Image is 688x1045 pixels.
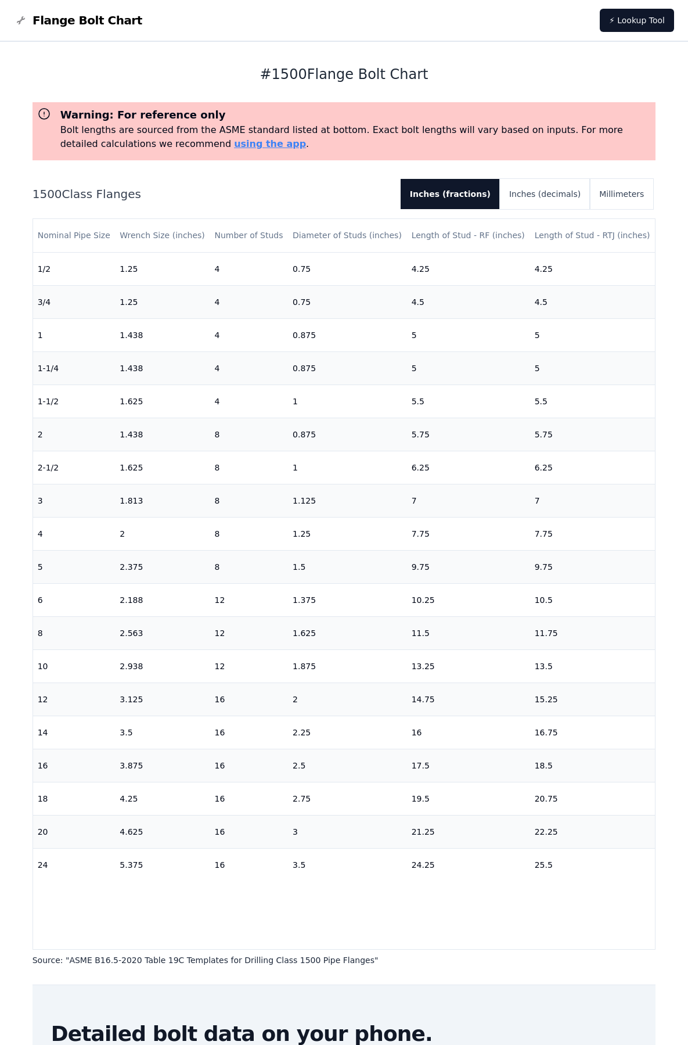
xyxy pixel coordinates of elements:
td: 2.25 [288,716,407,749]
td: 17.5 [407,749,530,782]
td: 1-1/2 [33,385,116,418]
td: 0.875 [288,418,407,451]
td: 16 [210,848,288,881]
td: 5.5 [530,385,655,418]
td: 4.25 [407,252,530,285]
button: Inches (fractions) [401,179,500,209]
td: 1.375 [288,583,407,616]
td: 2 [33,418,116,451]
td: 16 [210,683,288,716]
td: 5.75 [530,418,655,451]
td: 21.25 [407,815,530,848]
td: 12 [210,583,288,616]
td: 4 [210,385,288,418]
td: 6.25 [407,451,530,484]
td: 25.5 [530,848,655,881]
td: 4 [210,285,288,318]
td: 6 [33,583,116,616]
td: 13.25 [407,649,530,683]
td: 3.5 [115,716,210,749]
td: 4 [33,517,116,550]
td: 4.25 [530,252,655,285]
td: 2.5 [288,749,407,782]
td: 11.5 [407,616,530,649]
td: 10 [33,649,116,683]
span: Flange Bolt Chart [33,12,142,28]
td: 0.875 [288,351,407,385]
td: 4 [210,318,288,351]
td: 5 [530,318,655,351]
td: 16 [33,749,116,782]
td: 1.25 [288,517,407,550]
td: 7.75 [407,517,530,550]
th: Length of Stud - RF (inches) [407,219,530,252]
td: 12 [210,649,288,683]
td: 8 [210,484,288,517]
td: 13.5 [530,649,655,683]
td: 2.188 [115,583,210,616]
td: 2.938 [115,649,210,683]
td: 1.25 [115,285,210,318]
td: 3 [33,484,116,517]
td: 1 [33,318,116,351]
td: 1.875 [288,649,407,683]
td: 2-1/2 [33,451,116,484]
td: 3 [288,815,407,848]
td: 24.25 [407,848,530,881]
td: 10.5 [530,583,655,616]
td: 1.438 [115,351,210,385]
a: ⚡ Lookup Tool [600,9,674,32]
td: 1.5 [288,550,407,583]
td: 1.438 [115,418,210,451]
td: 5.5 [407,385,530,418]
td: 1.625 [115,385,210,418]
td: 16 [210,749,288,782]
td: 1.625 [115,451,210,484]
td: 20.75 [530,782,655,815]
td: 5.375 [115,848,210,881]
p: Source: " ASME B16.5-2020 Table 19C Templates for Drilling Class 1500 Pipe Flanges " [33,954,656,966]
td: 0.75 [288,285,407,318]
h1: # 1500 Flange Bolt Chart [33,65,656,84]
h2: 1500 Class Flanges [33,186,391,202]
td: 9.75 [530,550,655,583]
th: Diameter of Studs (inches) [288,219,407,252]
th: Length of Stud - RTJ (inches) [530,219,655,252]
td: 7 [530,484,655,517]
td: 3.5 [288,848,407,881]
td: 8 [210,517,288,550]
td: 2 [288,683,407,716]
td: 3.875 [115,749,210,782]
th: Nominal Pipe Size [33,219,116,252]
td: 1 [288,451,407,484]
td: 16 [210,782,288,815]
td: 15.25 [530,683,655,716]
td: 2.75 [288,782,407,815]
td: 24 [33,848,116,881]
td: 1.125 [288,484,407,517]
td: 5 [407,318,530,351]
td: 20 [33,815,116,848]
td: 3/4 [33,285,116,318]
td: 6.25 [530,451,655,484]
td: 4.5 [407,285,530,318]
img: Flange Bolt Chart Logo [14,13,28,27]
td: 3.125 [115,683,210,716]
p: Bolt lengths are sourced from the ASME standard listed at bottom. Exact bolt lengths will vary ba... [60,123,651,151]
th: Wrench Size (inches) [115,219,210,252]
td: 7.75 [530,517,655,550]
td: 10.25 [407,583,530,616]
td: 5 [33,550,116,583]
td: 9.75 [407,550,530,583]
td: 12 [210,616,288,649]
td: 2.375 [115,550,210,583]
td: 1 [288,385,407,418]
td: 5.75 [407,418,530,451]
td: 7 [407,484,530,517]
a: using the app [234,138,306,149]
td: 2.563 [115,616,210,649]
td: 1.813 [115,484,210,517]
button: Inches (decimals) [500,179,590,209]
a: Flange Bolt Chart LogoFlange Bolt Chart [14,12,142,28]
td: 16 [210,716,288,749]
